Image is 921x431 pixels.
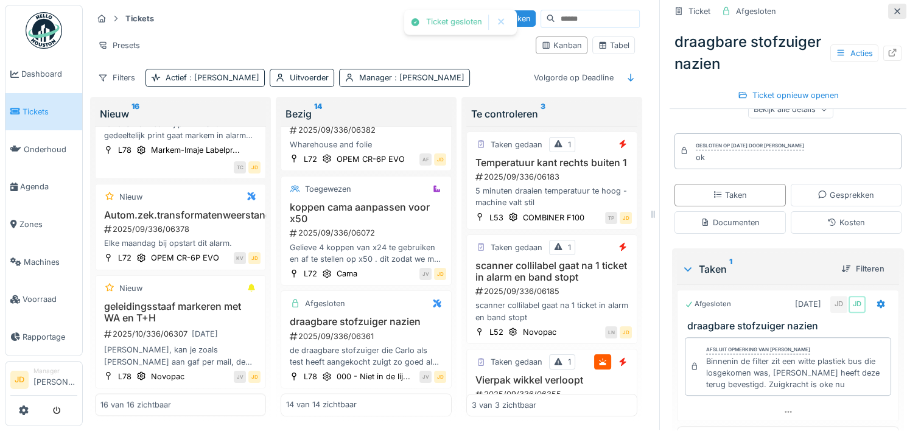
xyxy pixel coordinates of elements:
span: Tickets [23,106,77,117]
span: Zones [19,219,77,230]
sup: 1 [729,262,732,276]
sup: 14 [314,107,322,121]
div: Taken gedaan [491,139,542,150]
div: 2025/10/336/06307 [103,326,261,342]
div: Nieuw [100,107,261,121]
div: L52 [489,326,503,338]
div: JV [234,371,246,383]
a: Agenda [5,168,82,206]
div: Documenten [701,217,760,228]
div: TP [605,212,617,224]
div: Novopac [523,326,556,338]
div: Ticket opnieuw openen [733,87,844,103]
li: JD [10,371,29,389]
div: 2025/09/336/06183 [474,171,632,183]
div: Tabel [598,40,629,51]
div: COMBINER F100 [523,212,584,223]
div: LN [605,326,617,338]
div: Elke maandag bij opstart dit alarm. [100,237,261,249]
div: Actief [166,72,259,83]
strong: Tickets [121,13,159,24]
div: Toegewezen [305,183,351,195]
h3: draagbare stofzuiger nazien [687,320,894,332]
div: Binnenin de filter zit een witte plastiek bus die losgekomen was, [PERSON_NAME] heeft deze terug ... [706,356,886,391]
div: 2025/09/336/06072 [289,227,446,239]
div: Volgorde op Deadline [528,69,619,86]
span: : [PERSON_NAME] [392,73,464,82]
div: JD [620,212,632,224]
div: 000 - Niet in de lij... [337,371,410,382]
a: Zones [5,206,82,244]
div: Manager [33,366,77,376]
div: draagbare stofzuiger nazien [670,26,906,80]
span: Onderhoud [24,144,77,155]
div: OPEM CR-6P EVO [151,252,219,264]
div: JD [434,153,446,166]
div: Cama [337,268,357,279]
div: telkens wanneer hij print mist of gedeeltelijk print gaat markem in alarm en print niks meer , al... [100,118,261,141]
h3: Temperatuur kant rechts buiten 1 [472,157,632,169]
div: scanner collilabel gaat na 1 ticket in alarm en band stopt [472,300,632,323]
span: Agenda [20,181,77,192]
div: JD [248,161,261,173]
div: L72 [304,268,317,279]
div: Taken gedaan [491,356,542,368]
div: Markem-Imaje Labelpr... [151,144,240,156]
div: Bezig [285,107,447,121]
div: Ticket gesloten [426,17,482,27]
h3: koppen cama aanpassen voor x50 [286,201,446,225]
div: Filters [93,69,141,86]
div: L78 [118,144,131,156]
div: AF [419,153,432,166]
div: TC [234,161,246,173]
div: Novopac [151,371,184,382]
div: Acties [830,44,878,62]
div: [PERSON_NAME], kan je zoals [PERSON_NAME] aan gaf per mail, de staaf laten markeren die de tray m... [100,344,261,367]
div: JD [620,326,632,338]
a: Rapportage [5,318,82,356]
div: Taken gedaan [491,242,542,253]
div: Nieuw [119,282,142,294]
div: Ticket [688,5,710,17]
div: Kanban [541,40,582,51]
h3: draagbare stofzuiger nazien [286,316,446,328]
h3: scanner collilabel gaat na 1 ticket in alarm en band stopt [472,260,632,283]
span: Machines [24,256,77,268]
div: JD [248,371,261,383]
div: L72 [304,153,317,165]
div: de draagbare stofzuiger die Carlo als test heeft aangekocht zuigt zo goed als niet. dit is regelm... [286,345,446,368]
div: 2025/09/336/06378 [103,223,261,235]
div: JD [434,268,446,280]
div: 16 van 16 zichtbaar [100,399,171,410]
a: Tickets [5,93,82,131]
a: Machines [5,243,82,281]
div: 2025/09/336/06355 [474,388,632,400]
div: Te controleren [471,107,632,121]
span: Voorraad [23,293,77,305]
div: Kosten [827,217,865,228]
div: JV [419,268,432,280]
div: 2025/09/336/06185 [474,286,632,297]
div: Gesprekken [818,189,874,201]
div: OPEM CR-6P EVO [337,153,405,165]
div: [DATE] [192,328,218,340]
div: 14 van 14 zichtbaar [286,399,357,410]
div: 2025/09/336/06382 [289,124,446,136]
sup: 16 [131,107,139,121]
div: Afgesloten [685,299,731,309]
div: Uitvoerder [290,72,329,83]
div: JV [419,371,432,383]
div: 1 [568,139,571,150]
div: Presets [93,37,145,54]
div: Taken [682,262,832,276]
div: [DATE] [795,298,821,310]
div: Manager [359,72,464,83]
div: Gesloten op [DATE] door [PERSON_NAME] [696,142,804,150]
div: 3 van 3 zichtbaar [472,399,536,411]
div: Afgesloten [305,298,345,309]
div: JD [248,252,261,264]
h3: Vierpak wikkel verloopt [472,374,632,386]
div: Gelieve 4 koppen van x24 te gebruiken en af te stellen op x50 . dit zodat we met een ombouw van x... [286,242,446,265]
a: Dashboard [5,55,82,93]
li: [PERSON_NAME] [33,366,77,393]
